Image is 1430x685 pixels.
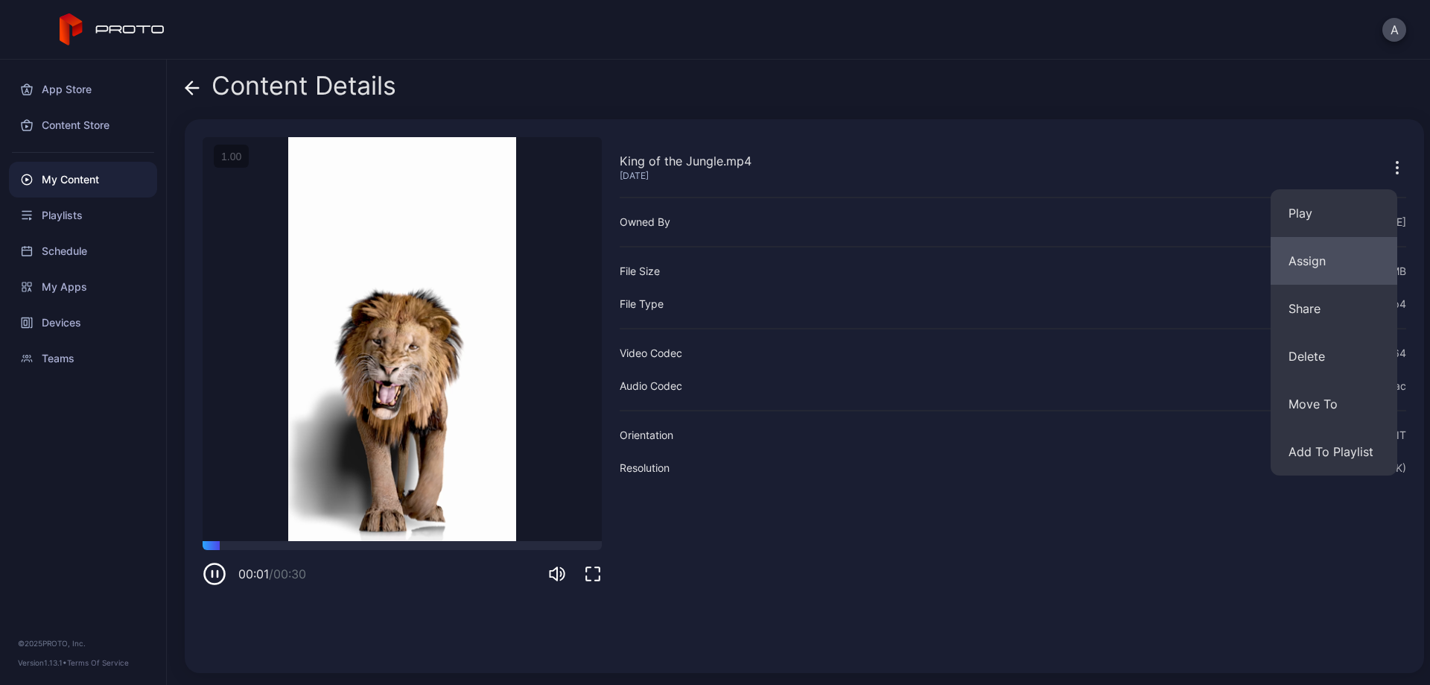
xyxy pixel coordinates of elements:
[9,305,157,341] a: Devices
[1271,332,1397,380] button: Delete
[1388,377,1406,395] div: aac
[620,152,751,170] div: King of the Jungle.mp4
[67,658,129,667] a: Terms Of Service
[1271,237,1397,285] button: Assign
[620,377,682,395] div: Audio Codec
[620,344,682,362] div: Video Codec
[620,426,673,444] div: Orientation
[9,233,157,269] a: Schedule
[269,566,306,581] span: / 00:30
[620,170,751,182] div: [DATE]
[620,262,660,280] div: File Size
[9,72,157,107] a: App Store
[1382,18,1406,42] button: A
[1271,380,1397,428] button: Move To
[620,459,670,477] div: Resolution
[1271,428,1397,476] button: Add To Playlist
[238,565,306,583] div: 00:01
[1271,285,1397,332] button: Share
[9,162,157,198] a: My Content
[9,107,157,143] a: Content Store
[203,137,602,541] video: Sorry, your browser doesn‘t support embedded videos
[9,341,157,376] a: Teams
[185,72,396,107] div: Content Details
[620,295,664,313] div: File Type
[620,213,670,231] div: Owned By
[9,269,157,305] a: My Apps
[18,637,148,649] div: © 2025 PROTO, Inc.
[1271,189,1397,237] button: Play
[9,198,157,233] a: Playlists
[18,658,67,667] span: Version 1.13.1 •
